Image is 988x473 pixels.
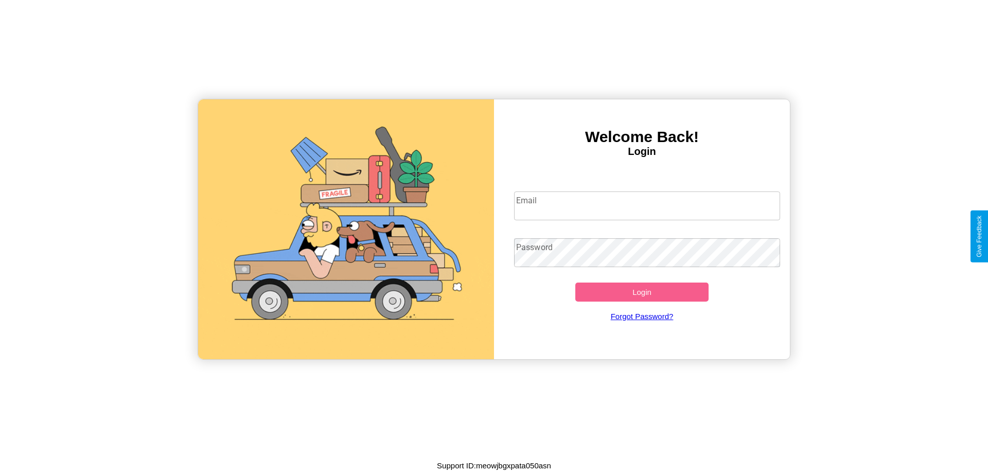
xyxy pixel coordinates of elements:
[509,302,775,331] a: Forgot Password?
[494,128,790,146] h3: Welcome Back!
[494,146,790,157] h4: Login
[976,216,983,257] div: Give Feedback
[198,99,494,359] img: gif
[575,283,709,302] button: Login
[437,459,551,472] p: Support ID: meowjbgxpata050asn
